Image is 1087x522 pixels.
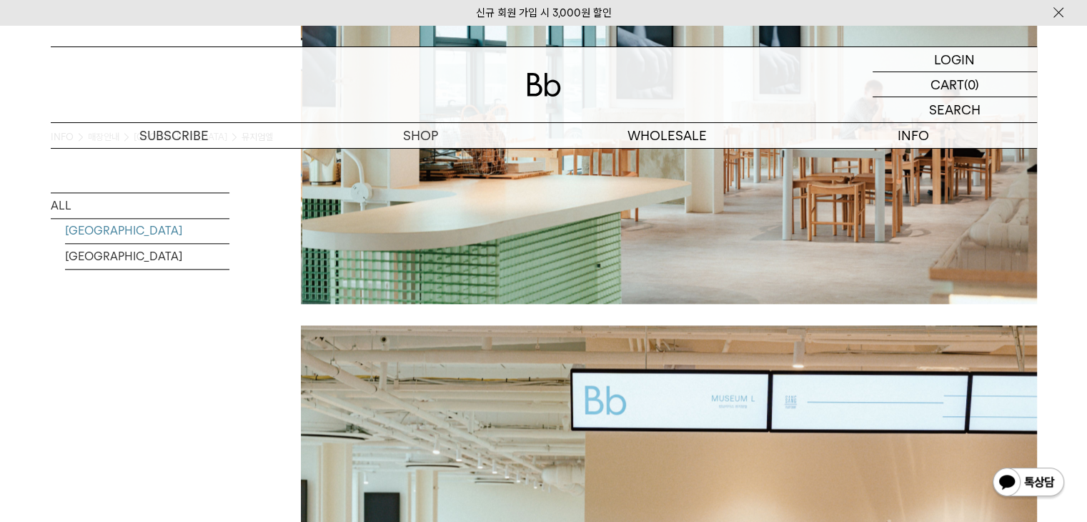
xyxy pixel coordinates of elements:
img: 로고 [527,73,561,97]
a: LOGIN [873,47,1037,72]
p: SEARCH [929,97,981,122]
a: SUBSCRIBE [51,123,297,148]
a: [GEOGRAPHIC_DATA] [65,218,229,243]
a: CART (0) [873,72,1037,97]
a: ALL [51,193,229,218]
a: [GEOGRAPHIC_DATA] [65,244,229,269]
a: 신규 회원 가입 시 3,000원 할인 [476,6,612,19]
p: CART [930,72,964,97]
p: (0) [964,72,979,97]
p: LOGIN [934,47,975,72]
p: INFO [790,123,1037,148]
a: SHOP [297,123,544,148]
p: WHOLESALE [544,123,790,148]
img: 카카오톡 채널 1:1 채팅 버튼 [991,466,1066,501]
